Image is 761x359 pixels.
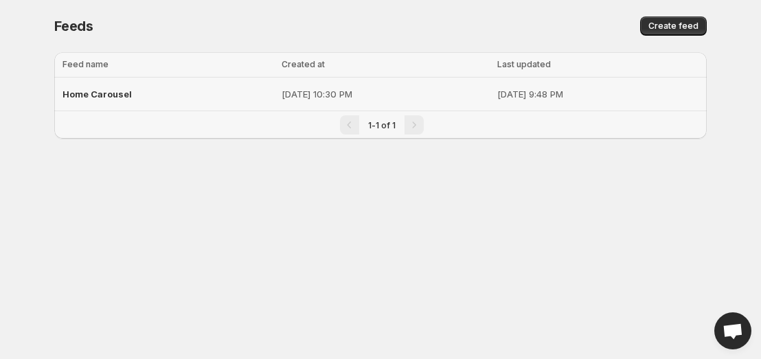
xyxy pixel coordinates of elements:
[714,312,751,349] div: Open chat
[282,87,489,101] p: [DATE] 10:30 PM
[282,59,325,69] span: Created at
[648,21,698,32] span: Create feed
[63,89,132,100] span: Home Carousel
[368,120,396,130] span: 1-1 of 1
[640,16,707,36] button: Create feed
[497,87,698,101] p: [DATE] 9:48 PM
[63,59,109,69] span: Feed name
[54,18,93,34] span: Feeds
[54,111,707,139] nav: Pagination
[497,59,551,69] span: Last updated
